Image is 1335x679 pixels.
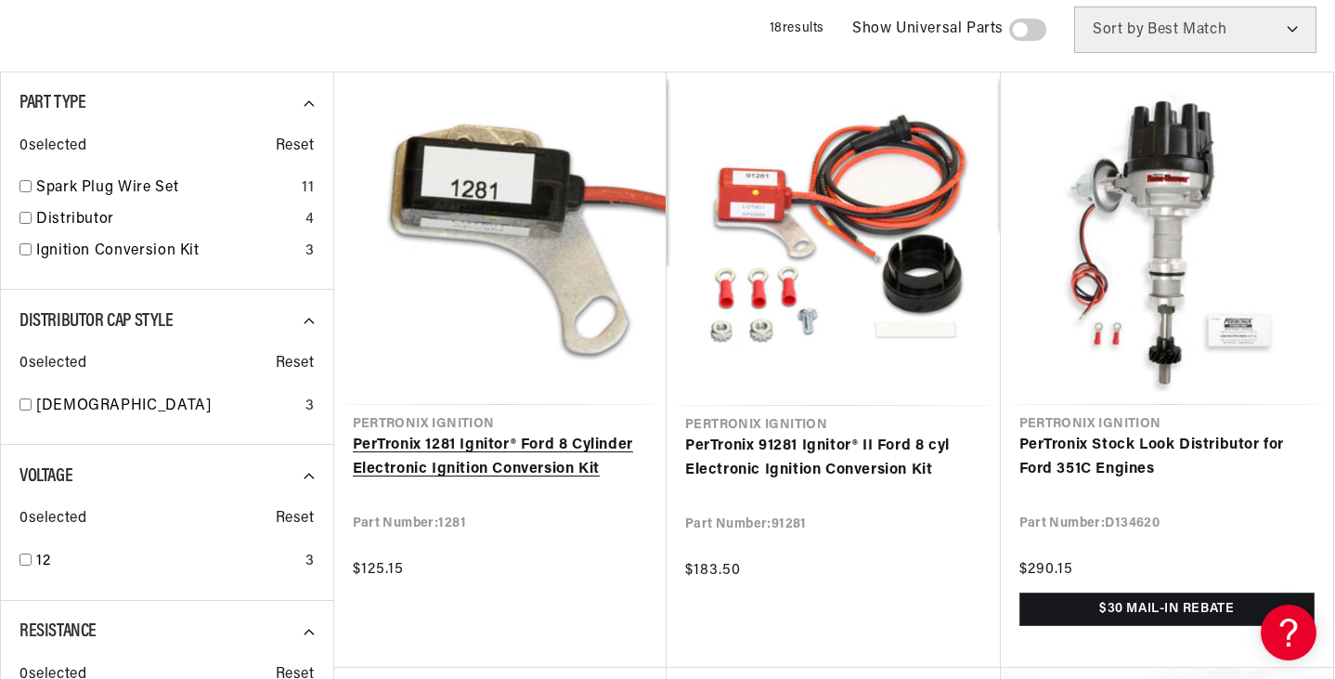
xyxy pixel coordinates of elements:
select: Sort by [1074,7,1316,53]
a: 12 [36,550,298,574]
div: 3 [305,240,315,264]
a: PerTronix Stock Look Distributor for Ford 351C Engines [1019,434,1316,481]
a: [DEMOGRAPHIC_DATA] [36,395,298,419]
span: Show Universal Parts [852,18,1004,42]
div: 4 [305,208,315,232]
span: 0 selected [19,507,86,531]
div: 11 [302,176,314,201]
span: Sort by [1093,22,1144,37]
a: Distributor [36,208,298,232]
span: Reset [276,507,315,531]
span: 0 selected [19,352,86,376]
span: Part Type [19,94,85,112]
a: PerTronix 1281 Ignitor® Ford 8 Cylinder Electronic Ignition Conversion Kit [353,434,649,481]
span: Voltage [19,467,72,486]
a: Spark Plug Wire Set [36,176,294,201]
span: 18 results [770,21,824,35]
a: Ignition Conversion Kit [36,240,298,264]
span: Distributor Cap Style [19,312,174,331]
a: PerTronix 91281 Ignitor® II Ford 8 cyl Electronic Ignition Conversion Kit [685,435,982,482]
span: Reset [276,352,315,376]
span: Resistance [19,622,97,641]
span: 0 selected [19,135,86,159]
div: 3 [305,550,315,574]
div: 3 [305,395,315,419]
span: Reset [276,135,315,159]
